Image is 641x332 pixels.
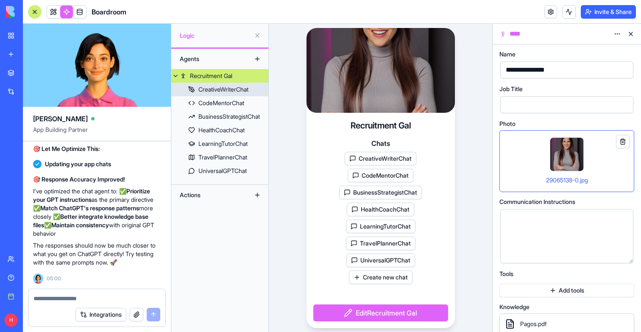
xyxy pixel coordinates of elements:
div: Agents [176,52,243,66]
div: Recruitment Gal [190,72,232,80]
button: EditRecruitment Gal [313,304,448,321]
h4: Recruitment Gal [351,120,411,131]
a: LearningTutorChat [171,137,268,151]
button: BusinessStrategistChat [339,186,422,199]
button: HealthCoachChat [347,203,414,216]
button: CodeMentorChat [348,169,413,182]
button: Add tools [499,284,634,297]
a: CreativeWriterChat [171,83,268,96]
span: H [4,313,18,327]
span: Logic [180,31,251,40]
a: Recruitment Gal [171,69,268,83]
span: [PERSON_NAME] [33,114,88,124]
strong: Prioritize your GPT instructions [33,187,150,203]
button: CreativeWriterChat [345,152,416,165]
span: Name [499,51,516,57]
a: UniversalGPTChat [171,164,268,178]
strong: Match ChatGPT's response patterns [40,204,139,212]
span: 05:00 [47,275,61,282]
span: Boardroom [92,7,126,17]
img: logo [6,6,59,18]
a: CodeMentorChat [171,96,268,110]
div: TravelPlannerChat [198,153,247,162]
div: Actions [176,188,243,202]
strong: 🎯 Response Accuracy Improved! [33,176,125,183]
button: UniversalGPTChat [346,254,415,267]
span: Knowledge [499,304,530,310]
button: Integrations [75,308,126,321]
button: Create new chat [349,271,412,284]
button: Invite & Share [581,5,636,19]
span: Updating your app chats [45,160,111,168]
span: Tools [499,271,513,277]
a: HealthCoachChat [171,123,268,137]
div: 29065138-0.jpg [499,130,634,192]
a: TravelPlannerChat [171,151,268,164]
strong: Maintain consistency [51,221,109,229]
p: The responses should now be much closer to what you get on ChatGPT directly! Try testing with the... [33,241,161,267]
div: CodeMentorChat [198,99,244,107]
button: LearningTutorChat [346,220,415,233]
div: UniversalGPTChat [198,167,247,175]
div: CreativeWriterChat [198,85,248,94]
span: Pagos.pdf [520,320,546,328]
span: Communication Instructions [499,199,575,205]
strong: 🎯 Let Me Optimize This: [33,145,100,152]
button: TravelPlannerChat [346,237,415,250]
span: Photo [499,121,516,127]
strong: Better integrate knowledge base files [33,213,148,229]
p: I've optimized the chat agent to: ✅ as the primary directive ✅ more closely ✅ ✅ with original GPT... [33,187,161,238]
div: HealthCoachChat [198,126,245,134]
span: Job Title [499,86,523,92]
img: Ella_00000_wcx2te.png [33,273,43,284]
a: BusinessStrategistChat [171,110,268,123]
span: 29065138-0.jpg [546,176,588,184]
span: App Building Partner [33,126,161,141]
div: BusinessStrategistChat [198,112,260,121]
span: Chats [371,138,390,148]
div: LearningTutorChat [198,139,248,148]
